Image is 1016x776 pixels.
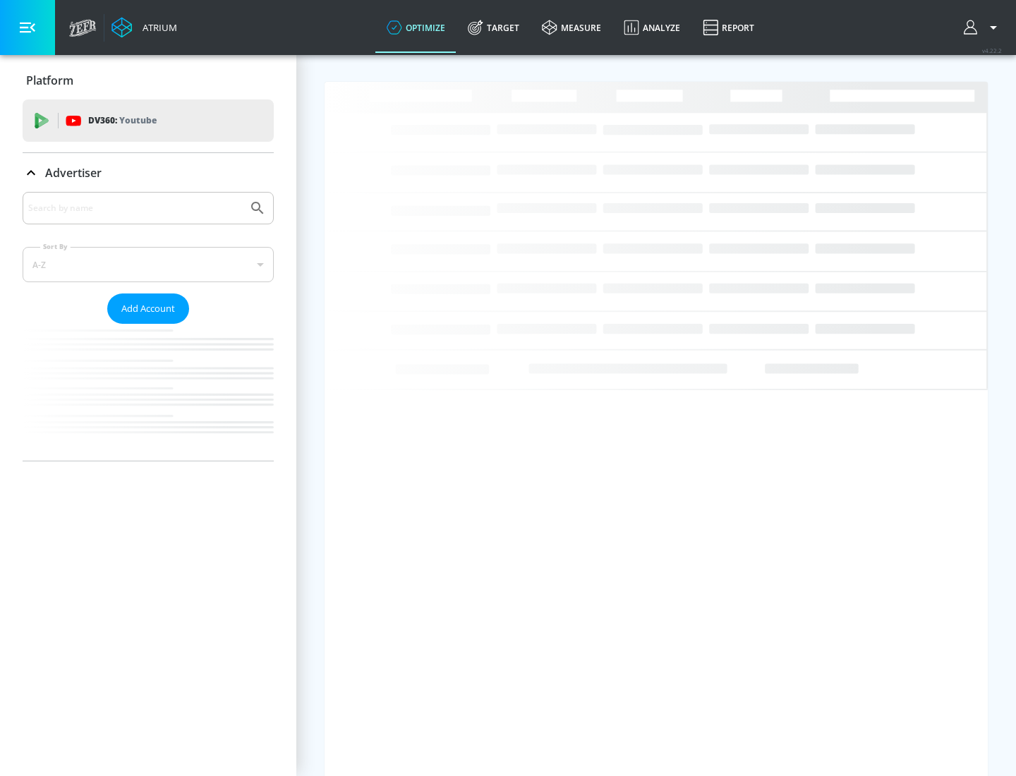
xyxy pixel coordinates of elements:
p: Platform [26,73,73,88]
button: Add Account [107,293,189,324]
a: measure [531,2,612,53]
p: DV360: [88,113,157,128]
div: Advertiser [23,153,274,193]
p: Youtube [119,113,157,128]
nav: list of Advertiser [23,324,274,461]
div: Platform [23,61,274,100]
a: Target [456,2,531,53]
span: v 4.22.2 [982,47,1002,54]
a: Atrium [111,17,177,38]
div: Atrium [137,21,177,34]
input: Search by name [28,199,242,217]
a: optimize [375,2,456,53]
a: Report [691,2,766,53]
div: Advertiser [23,192,274,461]
div: A-Z [23,247,274,282]
div: DV360: Youtube [23,99,274,142]
label: Sort By [40,242,71,251]
a: Analyze [612,2,691,53]
span: Add Account [121,301,175,317]
p: Advertiser [45,165,102,181]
